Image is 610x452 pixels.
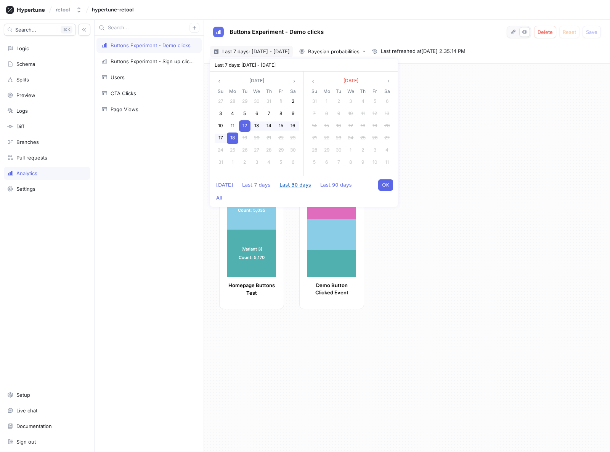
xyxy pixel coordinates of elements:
div: 04 Oct 2025 [381,144,393,157]
div: 09 Oct 2025 [357,157,369,169]
div: 20 [381,120,393,132]
div: 19 [369,120,380,132]
div: 2 [287,96,299,107]
button: Bayesian probabilities [296,46,369,57]
span: 1 [350,147,352,153]
span: 5 [243,110,246,116]
div: 2 [357,145,369,156]
div: 18 Aug 2025 [227,132,239,144]
div: 04 Sep 2025 [357,96,369,108]
div: 5 [369,96,380,107]
div: 24 Sep 2025 [345,132,357,144]
span: 3 [219,110,222,116]
span: 10 [218,123,223,128]
div: 29 [239,96,250,107]
div: 27 Sep 2025 [381,132,393,144]
div: Last 7 days: [DATE] - [DATE] [210,59,398,72]
span: Last refreshed at [DATE] 2:35:14 PM [381,48,466,55]
span: 29 [324,147,329,153]
div: 28 Sep 2025 [308,144,321,157]
div: 21 [309,133,320,144]
span: 11 [231,123,234,128]
div: 04 Aug 2025 [227,108,239,120]
span: 2 [337,98,340,104]
div: 08 Sep 2025 [321,108,333,120]
span: 14 [266,123,271,128]
div: 15 [321,120,332,132]
div: 31 Jul 2025 [263,96,275,108]
span: 3 [349,98,352,104]
div: 18 [227,133,238,144]
div: 03 Aug 2025 [215,108,227,120]
span: 31 [266,98,271,104]
div: Users [111,74,125,80]
span: 11 [361,110,365,116]
div: 10 Oct 2025 [369,157,381,169]
span: 22 [324,135,329,141]
div: 11 Sep 2025 [357,108,369,120]
svg: angle right [386,79,391,83]
span: 28 [230,98,235,104]
span: 22 [278,135,284,141]
div: 19 Sep 2025 [369,120,381,132]
span: 12 [242,123,247,128]
span: 28 [266,147,271,153]
div: 20 Aug 2025 [251,132,263,144]
div: 08 Aug 2025 [275,108,287,120]
div: 8 [321,108,332,120]
div: 5 [275,157,287,168]
div: 25 [227,145,238,156]
div: 28 [263,145,274,156]
span: 30 [336,147,342,153]
div: Bayesian probabilities [308,49,360,54]
div: 16 Sep 2025 [332,120,345,132]
div: 16 Aug 2025 [287,120,299,132]
div: 4 [263,157,274,168]
div: Buttons Experiment - Sign up clicks [111,58,194,64]
div: 27 Jul 2025 [215,96,227,108]
div: 30 Sep 2025 [332,144,345,157]
div: 03 Sep 2025 [251,157,263,169]
div: 17 [215,133,226,144]
span: 26 [242,147,247,153]
span: Mo [229,88,236,95]
span: 6 [255,110,258,116]
span: 8 [279,110,282,116]
div: 14 Aug 2025 [263,120,275,132]
div: 05 Sep 2025 [275,157,287,169]
span: 4 [361,98,364,104]
div: 27 [251,145,262,156]
div: 23 Sep 2025 [332,132,345,144]
div: 5 [239,108,250,120]
div: 10 Sep 2025 [345,108,357,120]
div: 17 Aug 2025 [215,132,227,144]
div: 13 [381,108,393,120]
span: 10 [348,110,353,116]
div: 01 Sep 2025 [227,157,239,169]
span: 13 [385,110,389,116]
div: 10 [215,120,226,132]
span: 29 [278,147,284,153]
div: 06 Aug 2025 [251,108,263,120]
div: 9 [287,108,299,120]
div: 05 Oct 2025 [308,157,321,169]
div: 30 Jul 2025 [251,96,263,108]
div: 4 [227,108,238,120]
span: 27 [218,98,223,104]
div: 26 [369,133,380,144]
button: OK [378,179,393,191]
span: 6 [325,159,328,165]
div: Sep 2025 [308,87,393,169]
div: 22 [321,133,332,144]
div: 30 [251,96,262,107]
span: 20 [254,135,260,141]
div: 10 [345,108,356,120]
div: Buttons Experiment - Demo clicks [111,42,191,48]
div: 13 Aug 2025 [251,120,263,132]
div: 01 Sep 2025 [321,96,333,108]
span: 21 [266,135,271,141]
div: 31 [215,157,226,168]
button: Last 7 days [238,179,274,191]
div: Logic [16,45,29,51]
div: 03 Sep 2025 [345,96,357,108]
